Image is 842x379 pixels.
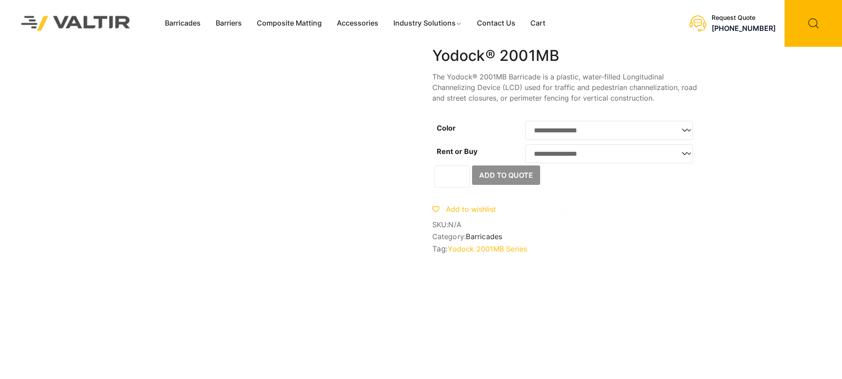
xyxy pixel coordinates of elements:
[437,124,456,132] label: Color
[10,4,142,42] img: Valtir Rentals
[432,71,697,103] p: The Yodock® 2001MB Barricade is a plastic, water-filled Longitudinal Channelizing Device (LCD) us...
[432,244,697,253] span: Tag:
[712,14,776,22] div: Request Quote
[437,147,477,156] label: Rent or Buy
[469,17,523,30] a: Contact Us
[386,17,469,30] a: Industry Solutions
[448,244,527,253] a: Yodock 2001MB Series
[157,17,208,30] a: Barricades
[448,220,461,229] span: N/A
[432,221,697,229] span: SKU:
[523,17,553,30] a: Cart
[432,233,697,241] span: Category:
[249,17,329,30] a: Composite Matting
[434,165,470,188] input: Product quantity
[712,24,776,33] a: [PHONE_NUMBER]
[208,17,249,30] a: Barriers
[329,17,386,30] a: Accessories
[432,47,697,65] h1: Yodock® 2001MB
[472,165,540,185] button: Add to Quote
[466,232,502,241] a: Barricades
